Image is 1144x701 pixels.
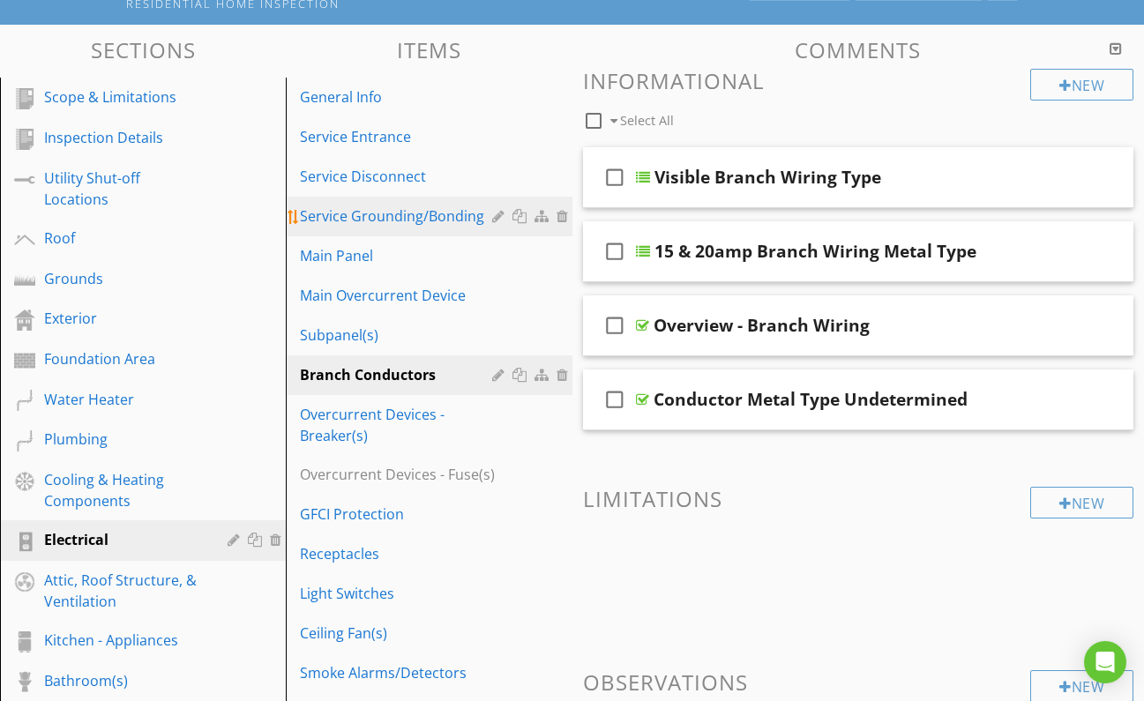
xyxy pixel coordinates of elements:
div: Branch Conductors [300,364,497,385]
div: Main Overcurrent Device [300,285,497,306]
div: Conductor Metal Type Undetermined [654,389,968,410]
div: Utility Shut-off Locations [44,168,202,210]
div: 15 & 20amp Branch Wiring Metal Type [654,241,976,262]
div: GFCI Protection [300,503,497,525]
div: Scope & Limitations [44,86,202,108]
h3: Observations [583,670,1134,694]
div: New [1030,69,1133,101]
h3: Comments [583,38,1134,62]
div: Smoke Alarms/Detectors [300,662,497,683]
h3: Informational [583,69,1134,93]
div: Overview - Branch Wiring [654,315,870,336]
div: Grounds [44,268,202,289]
div: Service Grounding/Bonding [300,205,497,227]
div: Kitchen - Appliances [44,630,202,651]
div: Cooling & Heating Components [44,469,202,511]
div: Inspection Details [44,127,202,148]
div: General Info [300,86,497,108]
i: check_box_outline_blank [601,156,629,198]
div: Water Heater [44,389,202,410]
div: Electrical [44,529,202,550]
div: Subpanel(s) [300,324,497,346]
div: Light Switches [300,583,497,604]
div: Foundation Area [44,348,202,369]
h3: Items [286,38,572,62]
h3: Limitations [583,487,1134,511]
div: Plumbing [44,429,202,450]
div: Service Disconnect [300,166,497,187]
span: Select All [620,112,674,129]
i: check_box_outline_blank [601,304,629,347]
div: Bathroom(s) [44,670,202,691]
div: Ceiling Fan(s) [300,623,497,644]
div: New [1030,487,1133,518]
div: Open Intercom Messenger [1084,641,1126,683]
div: Overcurrent Devices - Fuse(s) [300,464,497,485]
div: Roof [44,227,202,249]
div: Overcurrent Devices - Breaker(s) [300,404,497,446]
div: Visible Branch Wiring Type [654,167,881,188]
div: Attic, Roof Structure, & Ventilation [44,570,202,612]
div: Service Entrance [300,126,497,147]
div: Exterior [44,308,202,329]
div: Main Panel [300,245,497,266]
div: Receptacles [300,543,497,564]
i: check_box_outline_blank [601,230,629,272]
i: check_box_outline_blank [601,378,629,421]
